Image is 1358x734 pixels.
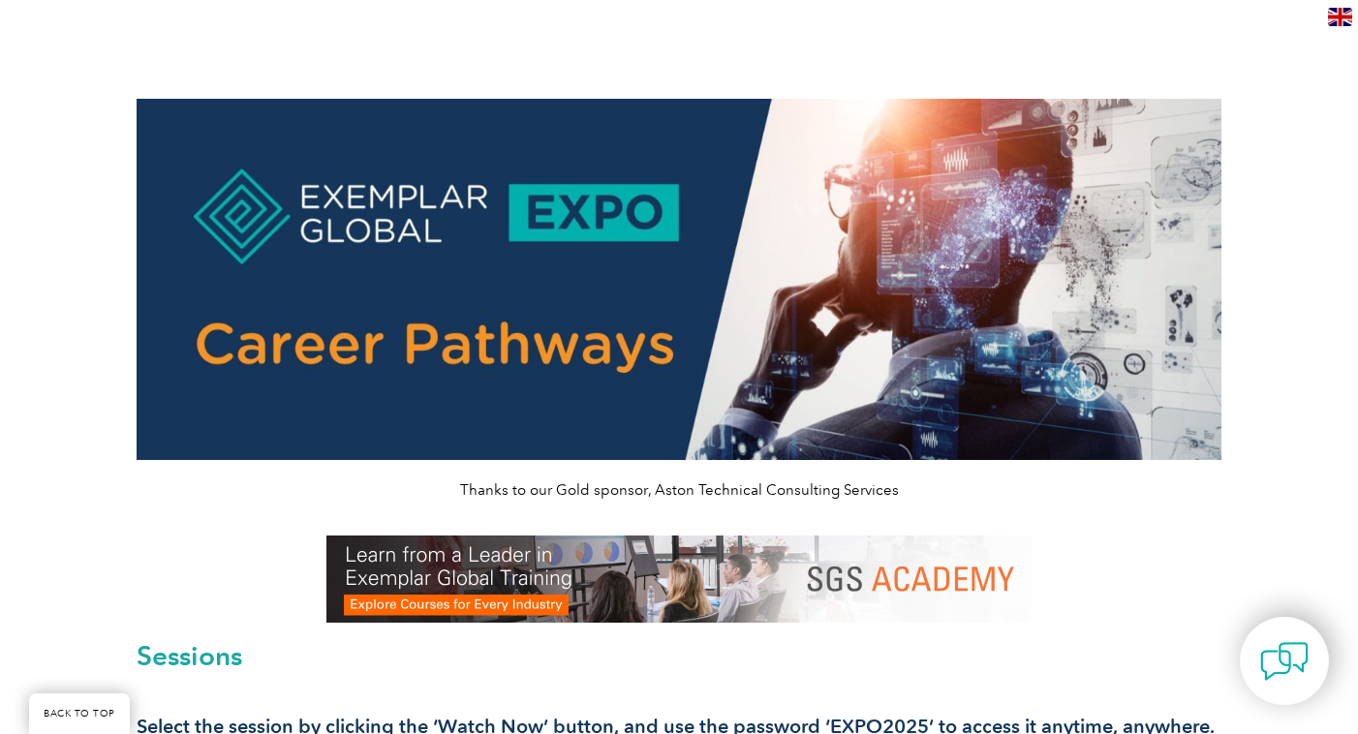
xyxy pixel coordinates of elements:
img: contact-chat.png [1260,637,1309,686]
img: career pathways [137,99,1221,460]
img: SGS [326,535,1032,623]
p: Thanks to our Gold sponsor, Aston Technical Consulting Services [137,479,1221,501]
img: en [1328,8,1352,26]
a: BACK TO TOP [29,693,130,734]
h2: Sessions [137,642,1221,669]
